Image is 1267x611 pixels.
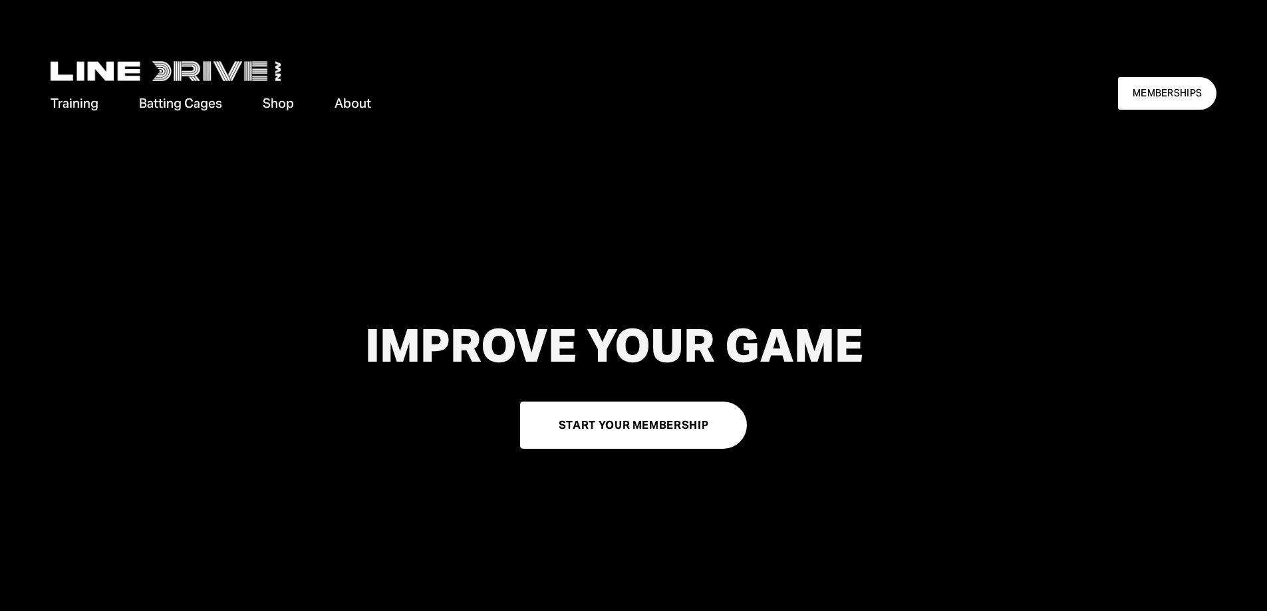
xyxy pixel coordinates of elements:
[520,402,748,449] a: START YOUR MEMBERSHIP
[263,93,294,114] a: Shop
[51,61,281,81] img: LineDrive NorthWest
[51,93,98,114] a: folder dropdown
[139,93,222,114] a: folder dropdown
[139,94,222,112] span: Batting Cages
[51,94,98,112] span: Training
[335,94,371,112] span: About
[335,93,371,114] a: folder dropdown
[1118,77,1216,110] a: MEMBERSHIPS
[246,320,982,372] h1: IMPROVE YOUR GAME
